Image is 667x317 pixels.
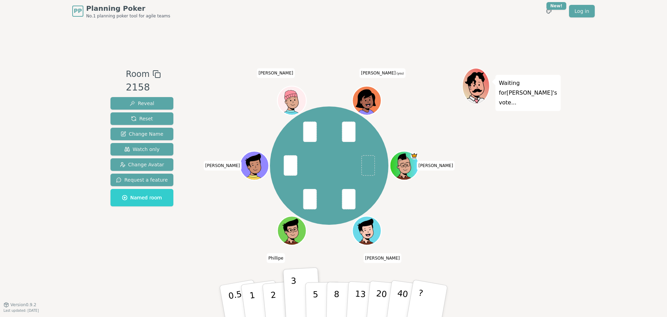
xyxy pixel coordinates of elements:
[116,176,168,183] span: Request a feature
[120,161,164,168] span: Change Avatar
[363,253,402,263] span: Click to change your name
[546,2,566,10] div: New!
[110,128,173,140] button: Change Name
[122,194,162,201] span: Named room
[74,7,82,15] span: PP
[543,5,555,17] button: New!
[267,253,285,263] span: Click to change your name
[124,146,160,153] span: Watch only
[353,87,380,114] button: Click to change your avatar
[411,152,418,159] span: Toce is the host
[86,13,170,19] span: No.1 planning poker tool for agile teams
[499,78,557,108] p: Waiting for [PERSON_NAME] 's vote...
[110,112,173,125] button: Reset
[359,68,405,78] span: Click to change your name
[72,3,170,19] a: PPPlanning PokerNo.1 planning poker tool for agile teams
[130,100,154,107] span: Reveal
[110,97,173,110] button: Reveal
[86,3,170,13] span: Planning Poker
[110,158,173,171] button: Change Avatar
[569,5,595,17] a: Log in
[10,302,36,308] span: Version 0.9.2
[291,276,298,314] p: 3
[126,80,160,95] div: 2158
[121,130,163,137] span: Change Name
[110,143,173,156] button: Watch only
[3,302,36,308] button: Version0.9.2
[126,68,149,80] span: Room
[110,189,173,206] button: Named room
[3,309,39,312] span: Last updated: [DATE]
[131,115,153,122] span: Reset
[204,161,242,171] span: Click to change your name
[396,72,404,75] span: (you)
[257,68,295,78] span: Click to change your name
[417,161,455,171] span: Click to change your name
[110,174,173,186] button: Request a feature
